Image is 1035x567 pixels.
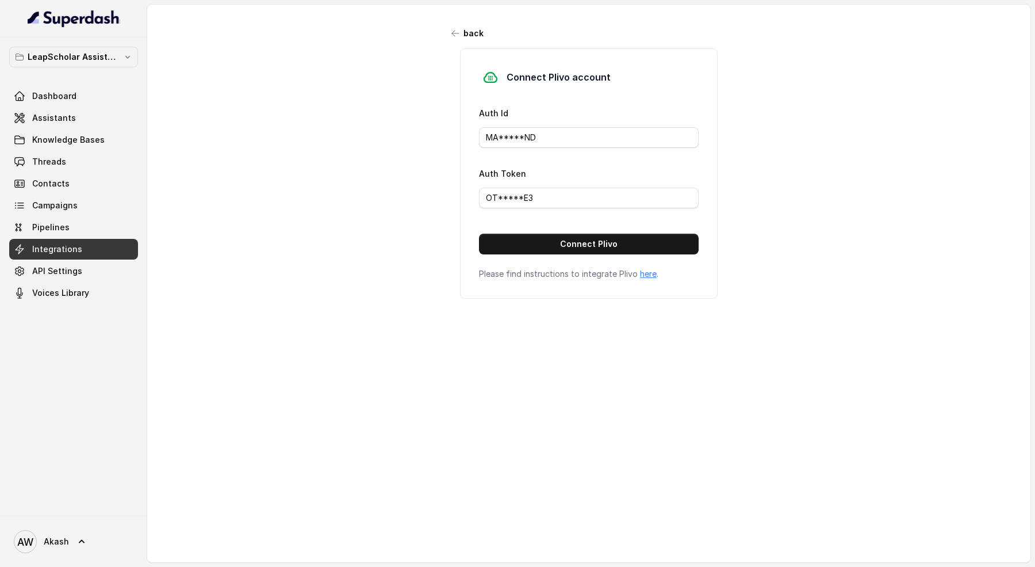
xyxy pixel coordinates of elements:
span: Pipelines [32,222,70,233]
img: light.svg [28,9,120,28]
a: Contacts [9,173,138,194]
a: Voices Library [9,283,138,303]
button: Connect Plivo [479,234,699,254]
span: Voices Library [32,287,89,299]
a: Dashboard [9,86,138,106]
span: API Settings [32,265,82,277]
a: Campaigns [9,195,138,216]
a: Assistants [9,108,138,128]
button: back [445,23,490,44]
p: LeapScholar Assistant [28,50,120,64]
span: Knowledge Bases [32,134,105,146]
a: Knowledge Bases [9,130,138,150]
p: Please find instructions to integrate Plivo . [479,268,699,280]
span: Contacts [32,178,70,189]
span: Integrations [32,243,82,255]
a: here [640,269,657,279]
h3: Connect Plivo account [507,70,611,84]
span: Assistants [32,112,76,124]
span: Akash [44,536,69,547]
a: API Settings [9,261,138,281]
a: Pipelines [9,217,138,238]
span: Threads [32,156,66,168]
label: Auth Id [479,108,508,118]
a: Integrations [9,239,138,260]
a: Threads [9,151,138,172]
a: Akash [9,526,138,558]
img: plivo.d3d850b57a745af99832d897a96997ac.svg [479,67,502,87]
button: LeapScholar Assistant [9,47,138,67]
span: Campaigns [32,200,78,211]
text: AW [17,536,33,548]
span: Dashboard [32,90,76,102]
label: Auth Token [479,169,526,178]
